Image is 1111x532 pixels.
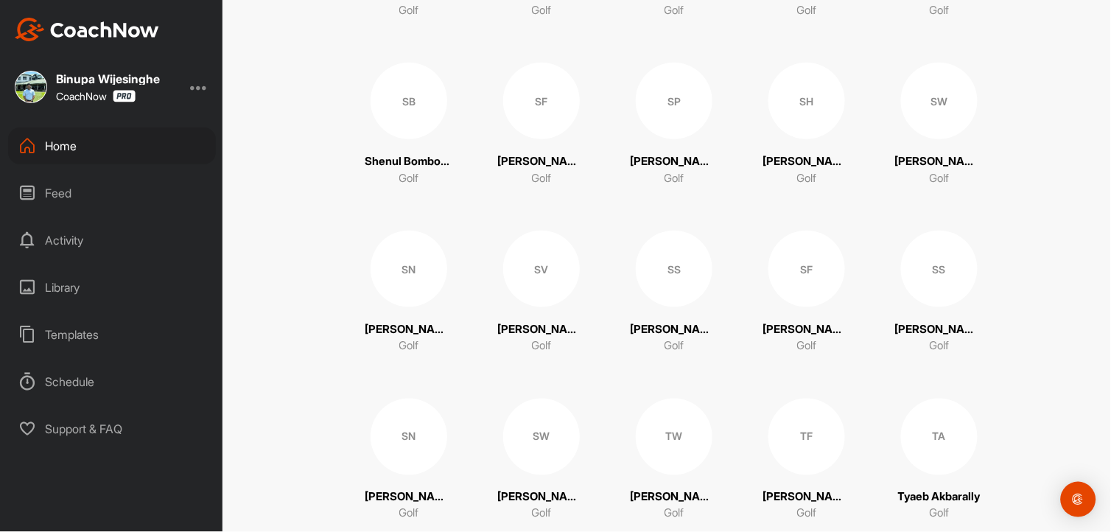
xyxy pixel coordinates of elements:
p: [PERSON_NAME] [895,321,984,338]
div: Support & FAQ [8,410,216,447]
a: SS[PERSON_NAME]Golf [630,231,718,354]
div: Home [8,127,216,164]
p: Golf [665,170,684,187]
div: SF [503,63,580,139]
p: Golf [399,337,419,354]
div: SW [503,399,580,475]
div: Activity [8,222,216,259]
div: Templates [8,316,216,353]
p: Golf [930,505,950,522]
div: Binupa Wijesinghe [56,73,160,85]
div: SH [768,63,845,139]
p: [PERSON_NAME] [763,489,851,506]
p: Shenul Bombowalage [365,153,453,170]
img: CoachNow Pro [113,90,136,102]
p: [PERSON_NAME] [895,153,984,170]
a: SP[PERSON_NAME]Golf [630,63,718,186]
p: Golf [665,337,684,354]
p: [PERSON_NAME] [763,321,851,338]
p: [PERSON_NAME] [365,489,453,506]
div: SP [636,63,712,139]
div: SF [768,231,845,307]
div: SN [371,399,447,475]
p: Golf [399,2,419,19]
p: Golf [797,170,817,187]
p: Golf [532,2,552,19]
div: TA [901,399,978,475]
a: SS[PERSON_NAME]Golf [895,231,984,354]
div: SV [503,231,580,307]
a: TF[PERSON_NAME]Golf [763,399,851,522]
p: [PERSON_NAME] [497,153,586,170]
a: SBShenul BombowalageGolf [365,63,453,186]
div: Open Intercom Messenger [1061,482,1096,517]
p: Golf [930,2,950,19]
p: Golf [532,505,552,522]
a: TATyaeb AkbarallyGolf [895,399,984,522]
img: square_06d48b07dac5f676ca16626d81c171bf.jpg [15,71,47,103]
a: SF[PERSON_NAME]Golf [497,63,586,186]
p: Golf [797,2,817,19]
div: TF [768,399,845,475]
div: SS [636,231,712,307]
a: SV[PERSON_NAME] VethavinayakamGolf [497,231,586,354]
p: Golf [930,170,950,187]
p: [PERSON_NAME] [763,153,851,170]
div: SW [901,63,978,139]
p: Tyaeb Akbarally [898,489,981,506]
div: CoachNow [56,90,136,102]
p: [PERSON_NAME] [630,153,718,170]
p: Golf [399,505,419,522]
p: Golf [532,170,552,187]
div: SS [901,231,978,307]
a: SN[PERSON_NAME]Golf [365,399,453,522]
a: SW[PERSON_NAME]Golf [895,63,984,186]
a: SW[PERSON_NAME]Golf [497,399,586,522]
div: Feed [8,175,216,211]
div: TW [636,399,712,475]
p: [PERSON_NAME] Vethavinayakam [497,321,586,338]
div: Schedule [8,363,216,400]
div: SB [371,63,447,139]
p: [PERSON_NAME] [497,489,586,506]
a: SF[PERSON_NAME]Golf [763,231,851,354]
img: CoachNow [15,18,159,41]
div: SN [371,231,447,307]
p: Golf [532,337,552,354]
p: Golf [797,505,817,522]
p: [PERSON_NAME] [630,489,718,506]
a: SH[PERSON_NAME]Golf [763,63,851,186]
p: Golf [665,2,684,19]
a: SN[PERSON_NAME]Golf [365,231,453,354]
p: Golf [399,170,419,187]
div: Library [8,269,216,306]
p: Golf [665,505,684,522]
p: [PERSON_NAME] [365,321,453,338]
p: [PERSON_NAME] [630,321,718,338]
p: Golf [797,337,817,354]
p: Golf [930,337,950,354]
a: TW[PERSON_NAME]Golf [630,399,718,522]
